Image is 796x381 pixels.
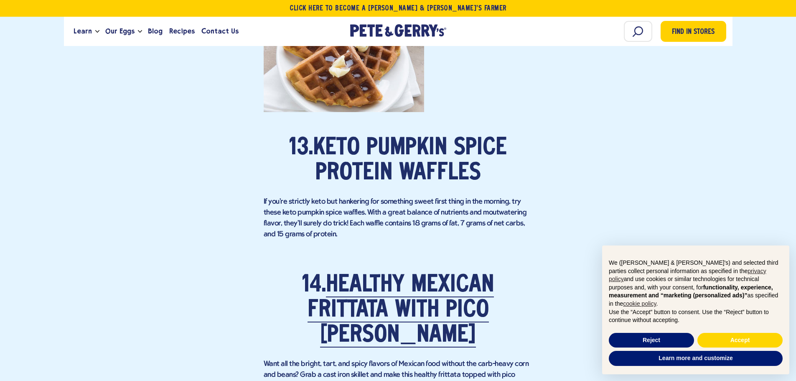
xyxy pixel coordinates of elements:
span: Blog [148,26,163,36]
a: Learn [70,20,95,43]
button: Open the dropdown menu for Our Eggs [138,30,142,33]
a: Keto Pumpkin Spice Protein Waffles [313,137,507,185]
button: Open the dropdown menu for Learn [95,30,99,33]
button: Learn more and customize [609,351,783,366]
a: cookie policy [623,300,656,307]
span: Recipes [169,26,195,36]
a: Our Eggs [102,20,138,43]
a: Recipes [166,20,198,43]
button: Reject [609,333,694,348]
a: Contact Us [198,20,242,43]
a: Healthy Mexican Frittata with Pico [PERSON_NAME] [308,274,494,348]
input: Search [624,21,652,42]
p: If you're strictly keto but hankering for something sweet first thing in the morning, try these k... [264,197,533,240]
span: Our Eggs [105,26,135,36]
p: Use the “Accept” button to consent. Use the “Reject” button to continue without accepting. [609,308,783,325]
button: Accept [697,333,783,348]
span: Learn [74,26,92,36]
h2: 13. [264,136,533,186]
h2: 14. [264,273,533,348]
a: Find in Stores [661,21,726,42]
a: Blog [145,20,166,43]
span: Find in Stores [672,27,715,38]
p: We ([PERSON_NAME] & [PERSON_NAME]'s) and selected third parties collect personal information as s... [609,259,783,308]
span: Contact Us [201,26,239,36]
